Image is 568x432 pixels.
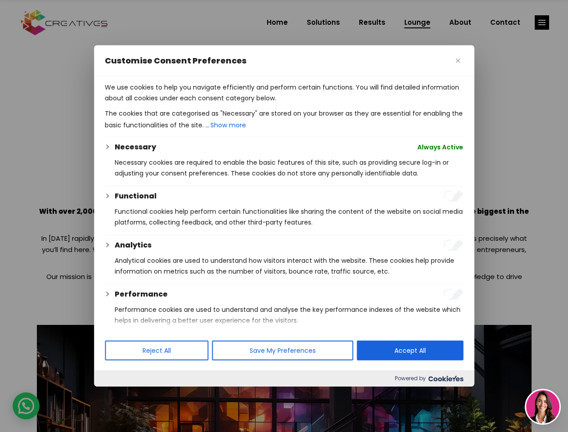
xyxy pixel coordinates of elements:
p: Functional cookies help perform certain functionalities like sharing the content of the website o... [115,206,463,228]
input: Enable Performance [443,289,463,300]
input: Enable Analytics [443,240,463,251]
button: Save My Preferences [212,341,353,360]
span: Customise Consent Preferences [105,55,246,66]
p: Performance cookies are used to understand and analyse the key performance indexes of the website... [115,304,463,326]
div: Powered by [94,370,474,387]
button: Performance [115,289,168,300]
div: Customise Consent Preferences [94,45,474,387]
img: Cookieyes logo [428,376,463,382]
button: Reject All [105,341,208,360]
button: Necessary [115,142,156,153]
button: Functional [115,191,157,202]
p: The cookies that are categorised as "Necessary" are stored on your browser as they are essential ... [105,108,463,131]
button: Accept All [357,341,463,360]
p: Necessary cookies are required to enable the basic features of this site, such as providing secur... [115,157,463,179]
button: Analytics [115,240,152,251]
button: Close [452,55,463,66]
input: Enable Functional [443,191,463,202]
img: agent [526,390,559,423]
img: Close [456,58,460,63]
p: Analytical cookies are used to understand how visitors interact with the website. These cookies h... [115,255,463,277]
button: Show more [210,119,247,131]
span: Always Active [417,142,463,153]
p: We use cookies to help you navigate efficiently and perform certain functions. You will find deta... [105,82,463,103]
